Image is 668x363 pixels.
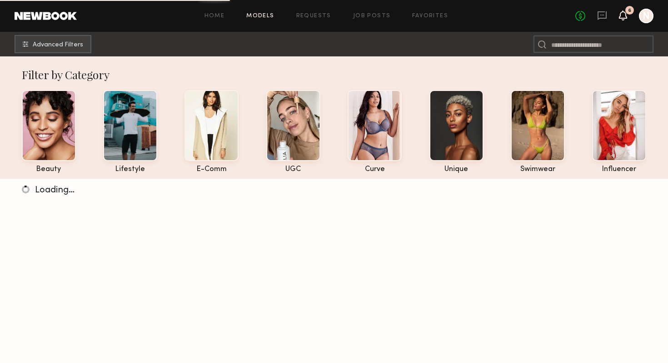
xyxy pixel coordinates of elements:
a: Home [204,13,225,19]
button: Advanced Filters [15,35,91,53]
span: Advanced Filters [33,42,83,48]
div: 6 [628,8,631,13]
a: Requests [296,13,331,19]
div: Filter by Category [22,67,647,82]
a: Models [246,13,274,19]
span: Loading… [35,186,75,195]
div: curve [348,166,402,173]
div: swimwear [511,166,565,173]
div: beauty [22,166,76,173]
a: N [639,9,653,23]
div: influencer [592,166,646,173]
div: e-comm [184,166,239,173]
a: Favorites [412,13,448,19]
div: unique [429,166,484,173]
div: UGC [266,166,320,173]
div: lifestyle [103,166,157,173]
a: Job Posts [353,13,391,19]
